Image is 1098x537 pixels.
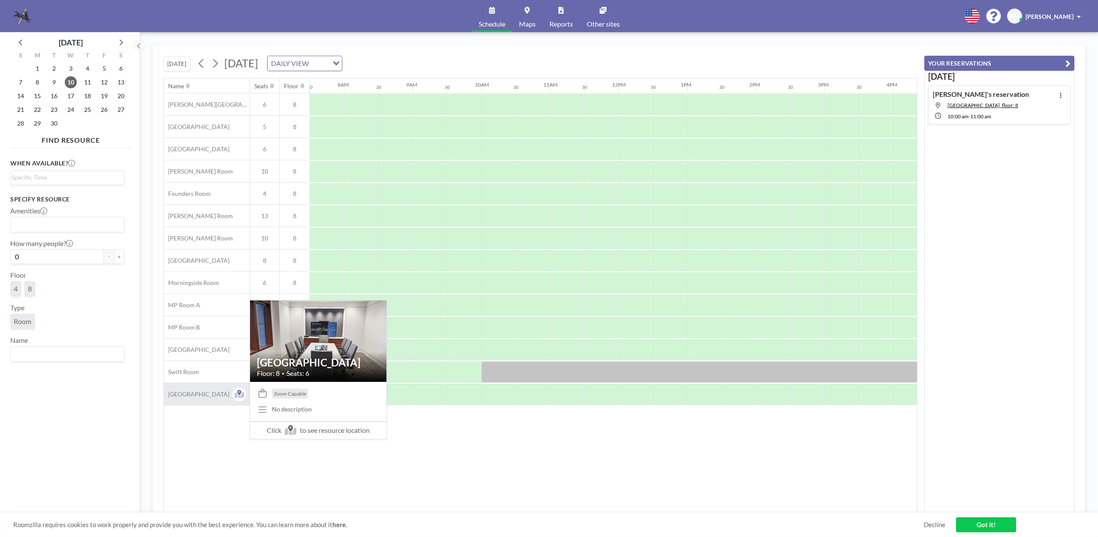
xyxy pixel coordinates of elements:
span: [PERSON_NAME] Room [164,212,233,220]
span: Monday, September 8, 2025 [31,76,43,88]
span: [GEOGRAPHIC_DATA] [164,123,229,131]
span: 8 [280,123,310,131]
h3: Specify resource [10,195,124,203]
span: Saturday, September 13, 2025 [115,76,127,88]
img: resource-image [250,290,386,392]
div: 30 [308,84,313,90]
span: [GEOGRAPHIC_DATA] [164,257,229,264]
div: 9AM [406,81,417,88]
span: 11:00 AM [970,113,991,120]
span: 8 [280,212,310,220]
input: Search for option [12,219,119,230]
span: Sunday, September 14, 2025 [15,90,27,102]
span: 10:00 AM [947,113,968,120]
span: - [968,113,970,120]
span: Roomzilla requires cookies to work properly and provide you with the best experience. You can lea... [13,521,924,529]
button: YOUR RESERVATIONS [924,56,1074,71]
div: Search for option [11,217,124,232]
span: Founders Room [164,190,211,198]
span: [GEOGRAPHIC_DATA] [164,390,229,398]
h3: [DATE] [928,71,1071,82]
span: MP Room B [164,324,200,331]
span: AM [1010,12,1020,20]
span: 8 [280,279,310,287]
span: Maps [519,21,536,27]
span: Friday, September 19, 2025 [98,90,110,102]
span: Wednesday, September 24, 2025 [65,104,77,116]
a: Decline [924,521,945,529]
span: Monday, September 1, 2025 [31,63,43,75]
div: F [96,51,112,62]
span: 6 [250,101,279,108]
span: 10 [250,234,279,242]
button: - [104,249,114,264]
label: Type [10,303,24,312]
span: [PERSON_NAME] [1026,13,1074,20]
span: [PERSON_NAME] Room [164,234,233,242]
span: Tuesday, September 16, 2025 [48,90,60,102]
label: Floor [10,271,26,279]
span: 4 [250,190,279,198]
span: Wednesday, September 10, 2025 [65,76,77,88]
button: + [114,249,124,264]
span: Tuesday, September 9, 2025 [48,76,60,88]
span: [PERSON_NAME][GEOGRAPHIC_DATA] [164,101,250,108]
span: Click to see resource location [250,421,386,439]
span: Friday, September 12, 2025 [98,76,110,88]
span: • [282,371,284,376]
div: W [63,51,79,62]
label: How many people? [10,239,73,248]
span: Seats: 6 [287,369,309,378]
span: Wednesday, September 3, 2025 [65,63,77,75]
input: Search for option [311,58,328,69]
span: Monday, September 15, 2025 [31,90,43,102]
div: M [29,51,46,62]
span: Room [14,317,31,326]
div: Name [168,82,184,90]
div: 30 [445,84,450,90]
div: 2PM [749,81,760,88]
span: Tuesday, September 30, 2025 [48,117,60,129]
span: Other sites [587,21,620,27]
span: Thursday, September 25, 2025 [81,104,94,116]
div: Search for option [268,56,342,71]
span: Schedule [479,21,505,27]
span: 8 [280,234,310,242]
span: [GEOGRAPHIC_DATA] [164,346,229,354]
div: S [12,51,29,62]
h2: [GEOGRAPHIC_DATA] [257,356,380,369]
div: Floor [284,82,299,90]
div: [DATE] [59,36,83,48]
span: [DATE] [224,57,258,69]
span: Saturday, September 6, 2025 [115,63,127,75]
div: 12PM [612,81,626,88]
div: 30 [857,84,862,90]
div: T [46,51,63,62]
span: 10 [250,168,279,175]
span: Reports [549,21,573,27]
span: 8 [280,190,310,198]
span: Sunday, September 7, 2025 [15,76,27,88]
span: 6 [250,279,279,287]
div: No description [272,405,312,413]
a: here. [332,521,347,528]
span: 8 [280,145,310,153]
span: 8 [280,101,310,108]
span: 8 [28,285,32,293]
span: Friday, September 26, 2025 [98,104,110,116]
span: Monday, September 22, 2025 [31,104,43,116]
span: Thursday, September 18, 2025 [81,90,94,102]
span: Saturday, September 27, 2025 [115,104,127,116]
span: 8 [280,168,310,175]
span: 13 [250,212,279,220]
label: Amenities [10,207,47,215]
span: Thursday, September 11, 2025 [81,76,94,88]
span: [GEOGRAPHIC_DATA] [164,145,229,153]
div: 30 [376,84,381,90]
div: 30 [651,84,656,90]
span: 6 [250,145,279,153]
span: Morningside Room [164,279,219,287]
div: S [112,51,129,62]
span: 8 [280,257,310,264]
div: Seats [254,82,268,90]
